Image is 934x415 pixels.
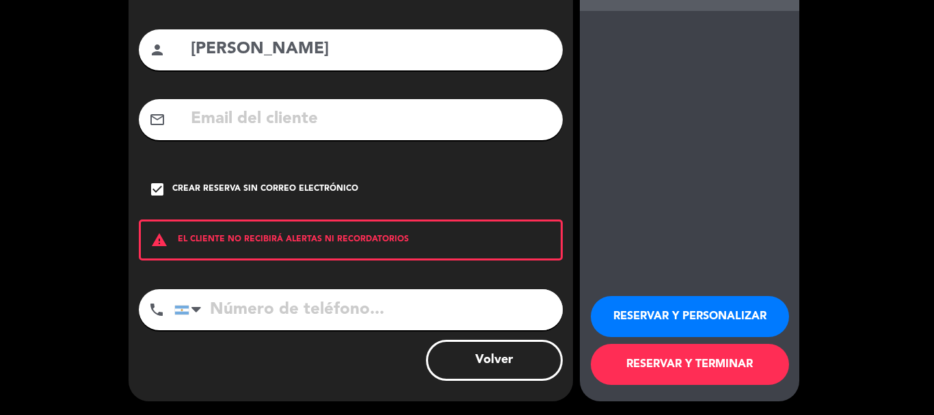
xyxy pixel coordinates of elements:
div: Crear reserva sin correo electrónico [172,183,358,196]
button: RESERVAR Y PERSONALIZAR [591,296,789,337]
i: mail_outline [149,111,165,128]
i: warning [141,232,178,248]
button: Volver [426,340,563,381]
input: Email del cliente [189,105,552,133]
i: check_box [149,181,165,198]
i: person [149,42,165,58]
input: Nombre del cliente [189,36,552,64]
div: Argentina: +54 [175,290,206,330]
i: phone [148,302,165,318]
input: Número de teléfono... [174,289,563,330]
div: EL CLIENTE NO RECIBIRÁ ALERTAS NI RECORDATORIOS [139,219,563,260]
button: RESERVAR Y TERMINAR [591,344,789,385]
